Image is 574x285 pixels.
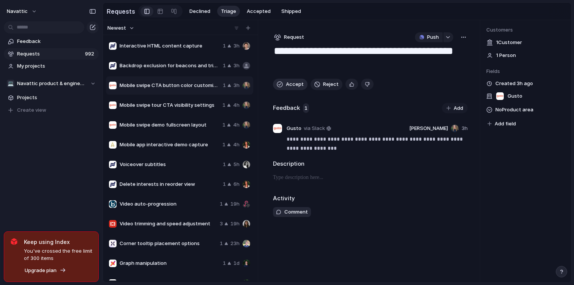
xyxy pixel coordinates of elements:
[186,6,214,17] button: Declined
[486,26,565,34] span: Customers
[17,94,96,101] span: Projects
[120,82,220,89] span: Mobile swipe CTA button color customization
[4,78,99,89] button: 💻Navattic product & engineering
[273,104,300,112] h2: Feedback
[486,68,565,75] span: Fields
[442,103,468,114] button: Add
[287,125,301,132] span: Gusto
[233,82,240,89] span: 3h
[17,80,87,87] span: Navattic product & engineering
[303,103,309,113] span: 1
[223,82,226,89] span: 1
[4,104,99,116] button: Create view
[243,6,274,17] button: Accepted
[409,125,448,132] span: [PERSON_NAME]
[323,81,339,88] span: Reject
[284,208,308,216] span: Comment
[4,60,99,72] a: My projects
[495,120,516,128] span: Add field
[120,121,219,129] span: Mobile swipe demo fullscreen layout
[233,260,240,267] span: 1d
[189,8,210,15] span: Declined
[230,240,240,247] span: 23h
[496,52,516,59] span: 1 Person
[17,106,46,114] span: Create view
[427,33,439,41] span: Push
[273,79,307,90] button: Accept
[85,50,96,58] span: 992
[4,36,99,47] a: Feedback
[107,24,126,32] span: Newest
[486,119,517,129] button: Add field
[4,48,99,60] a: Requests992
[120,200,217,208] span: Video auto-progression
[495,80,533,87] span: Created 3h ago
[230,220,240,228] span: 19h
[233,141,240,149] span: 4h
[120,42,220,50] span: Interactive HTML content capture
[7,8,28,15] span: navattic
[17,62,96,70] span: My projects
[222,101,225,109] span: 1
[304,125,325,132] span: via Slack
[233,180,240,188] span: 6h
[223,42,226,50] span: 1
[17,38,96,45] span: Feedback
[278,6,305,17] button: Shipped
[302,124,333,133] a: via Slack
[311,79,342,90] button: Reject
[273,160,468,168] h2: Description
[222,141,225,149] span: 1
[223,180,226,188] span: 1
[120,240,217,247] span: Corner tooltip placement options
[220,240,223,247] span: 1
[120,101,219,109] span: Mobile swipe tour CTA visibility settings
[223,62,226,70] span: 1
[3,5,41,17] button: navattic
[17,50,83,58] span: Requests
[508,92,522,100] span: Gusto
[496,39,522,46] span: 1 Customer
[24,238,92,246] span: Keep using Index
[4,92,99,103] a: Projects
[233,161,240,168] span: 5h
[281,8,301,15] span: Shipped
[454,104,463,112] span: Add
[230,200,240,208] span: 19h
[120,260,220,267] span: Graph manipulation
[462,125,468,132] span: 3h
[223,260,226,267] span: 1
[106,23,136,33] button: Newest
[24,247,92,262] span: You've crossed the free limit of 300 items
[273,32,305,42] button: Request
[120,141,219,149] span: Mobile app interactive demo capture
[273,207,311,217] button: Comment
[233,121,240,129] span: 4h
[222,121,225,129] span: 1
[233,101,240,109] span: 4h
[223,161,226,168] span: 1
[25,267,57,274] span: Upgrade plan
[233,62,240,70] span: 3h
[273,194,295,203] h2: Activity
[7,80,14,87] div: 💻
[221,8,236,15] span: Triage
[284,33,304,41] span: Request
[233,42,240,50] span: 3h
[220,220,223,228] span: 3
[22,265,68,276] button: Upgrade plan
[495,105,533,114] span: No Product area
[120,62,220,70] span: Backdrop exclusion for beacons and triggers
[247,8,271,15] span: Accepted
[415,32,443,42] button: Push
[286,81,304,88] span: Accept
[120,161,220,168] span: Voiceover subtitles
[120,180,220,188] span: Delete interests in reorder view
[107,7,135,16] h2: Requests
[220,200,223,208] span: 1
[217,6,240,17] button: Triage
[120,220,217,228] span: Video trimming and speed adjustment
